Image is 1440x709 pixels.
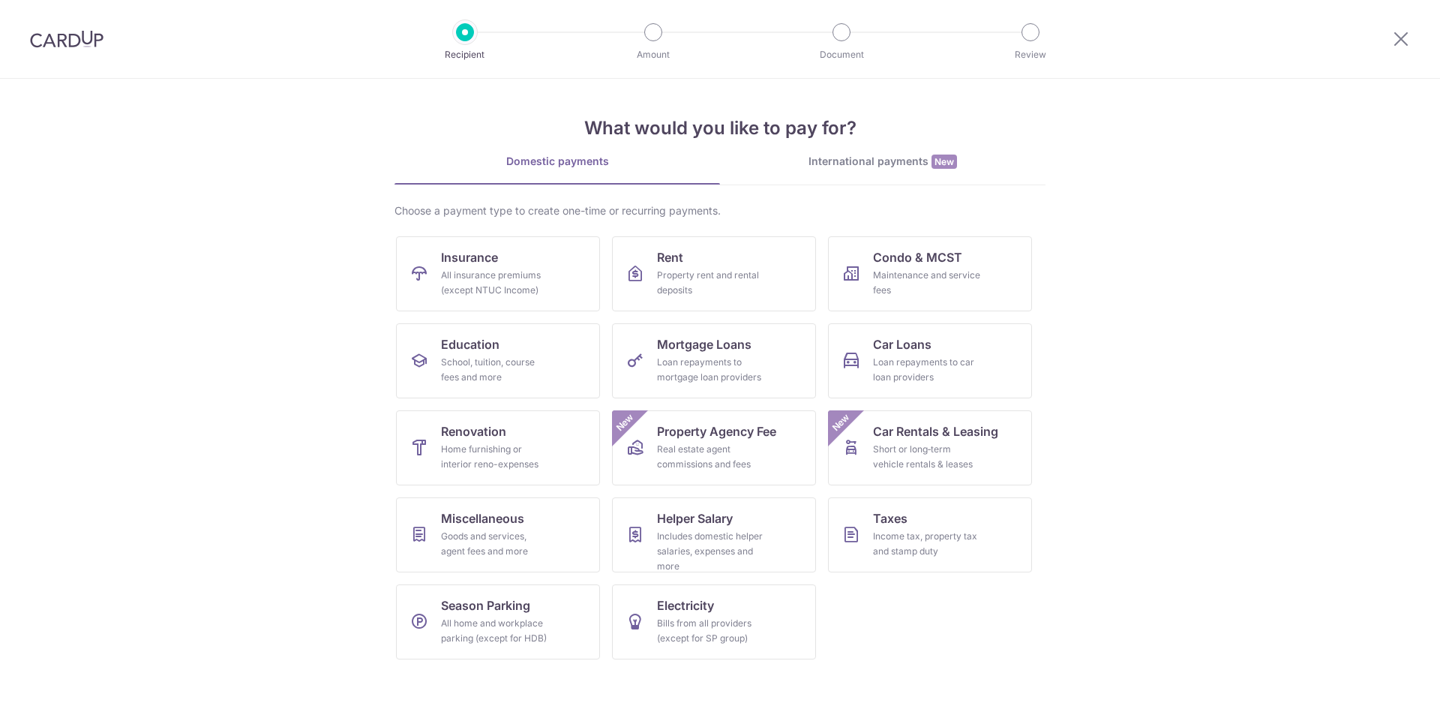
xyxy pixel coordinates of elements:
[873,248,962,266] span: Condo & MCST
[720,154,1045,170] div: International payments
[873,422,998,440] span: Car Rentals & Leasing
[612,323,816,398] a: Mortgage LoansLoan repayments to mortgage loan providers
[657,596,714,614] span: Electricity
[598,47,709,62] p: Amount
[396,236,600,311] a: InsuranceAll insurance premiums (except NTUC Income)
[396,410,600,485] a: RenovationHome furnishing or interior reno-expenses
[829,410,853,435] span: New
[396,323,600,398] a: EducationSchool, tuition, course fees and more
[786,47,897,62] p: Document
[873,442,981,472] div: Short or long‑term vehicle rentals & leases
[873,509,907,527] span: Taxes
[828,497,1032,572] a: TaxesIncome tax, property tax and stamp duty
[975,47,1086,62] p: Review
[657,509,733,527] span: Helper Salary
[873,355,981,385] div: Loan repayments to car loan providers
[828,323,1032,398] a: Car LoansLoan repayments to car loan providers
[441,529,549,559] div: Goods and services, agent fees and more
[873,529,981,559] div: Income tax, property tax and stamp duty
[441,616,549,646] div: All home and workplace parking (except for HDB)
[613,410,637,435] span: New
[441,355,549,385] div: School, tuition, course fees and more
[612,410,816,485] a: Property Agency FeeReal estate agent commissions and feesNew
[394,115,1045,142] h4: What would you like to pay for?
[657,355,765,385] div: Loan repayments to mortgage loan providers
[30,30,103,48] img: CardUp
[396,584,600,659] a: Season ParkingAll home and workplace parking (except for HDB)
[441,509,524,527] span: Miscellaneous
[394,203,1045,218] div: Choose a payment type to create one-time or recurring payments.
[657,422,776,440] span: Property Agency Fee
[612,497,816,572] a: Helper SalaryIncludes domestic helper salaries, expenses and more
[657,442,765,472] div: Real estate agent commissions and fees
[396,497,600,572] a: MiscellaneousGoods and services, agent fees and more
[657,335,751,353] span: Mortgage Loans
[441,268,549,298] div: All insurance premiums (except NTUC Income)
[441,248,498,266] span: Insurance
[409,47,520,62] p: Recipient
[441,442,549,472] div: Home furnishing or interior reno-expenses
[828,410,1032,485] a: Car Rentals & LeasingShort or long‑term vehicle rentals & leasesNew
[657,248,683,266] span: Rent
[931,155,957,169] span: New
[873,268,981,298] div: Maintenance and service fees
[441,335,499,353] span: Education
[828,236,1032,311] a: Condo & MCSTMaintenance and service fees
[657,529,765,574] div: Includes domestic helper salaries, expenses and more
[657,616,765,646] div: Bills from all providers (except for SP group)
[441,422,506,440] span: Renovation
[612,584,816,659] a: ElectricityBills from all providers (except for SP group)
[657,268,765,298] div: Property rent and rental deposits
[441,596,530,614] span: Season Parking
[394,154,720,169] div: Domestic payments
[873,335,931,353] span: Car Loans
[612,236,816,311] a: RentProperty rent and rental deposits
